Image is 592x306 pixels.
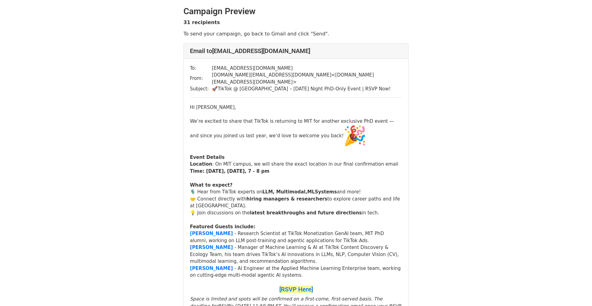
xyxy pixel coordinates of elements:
strong: latest breakthroughs and future directions [250,210,362,216]
img: 🎉 [344,125,366,147]
td: [EMAIL_ADDRESS][DOMAIN_NAME] [212,65,402,72]
div: 🤝 Connect directly with to explore career paths and life at [GEOGRAPHIC_DATA]. [190,196,402,209]
strong: What to expect? [190,182,232,188]
div: 🎙️ Hear from TikTok experts on and more! [190,188,402,196]
td: To: [190,65,212,72]
h2: Campaign Preview [183,6,409,17]
strong: Location [190,161,212,167]
strong: : [DATE], [DATE], 7 - 8 pm [203,168,269,174]
strong: LLM [262,189,273,195]
a: [RSVP Here] [279,286,313,293]
div: We’re excited to share that TikTok is returning to MIT for another exclusive PhD event — and sinc... [190,118,402,147]
h4: Email to [EMAIL_ADDRESS][DOMAIN_NAME] [190,47,402,55]
strong: hiring managers & researchers [246,196,327,202]
a: [PERSON_NAME] [190,266,233,271]
strong: ML [307,189,315,195]
a: [PERSON_NAME] [190,231,233,236]
strong: , Multimodal, [273,189,307,195]
div: - AI Engineer at the Applied Machine Learning Enterprise team, working on cutting-edge multi-moda... [190,265,402,279]
a: [PERSON_NAME] [190,245,233,250]
td: [DOMAIN_NAME][EMAIL_ADDRESS][DOMAIN_NAME] < [DOMAIN_NAME][EMAIL_ADDRESS][DOMAIN_NAME] > [212,72,402,85]
p: To send your campaign, go back to Gmail and click "Send". [183,31,409,37]
strong: Featured Guests include: [190,224,255,229]
strong: 31 recipients [183,19,220,25]
td: 🚀TikTok @ [GEOGRAPHIC_DATA] – [DATE] Night PhD-Only Event | RSVP Now! [212,85,402,93]
div: 💡 Join discussions on the in tech. [190,209,402,217]
div: - Research Scientist at TikTok Monetization GenAI team, MIT PhD alumni, working on LLM post-train... [190,230,402,244]
strong: Systems [315,189,337,195]
div: : On MIT campus, we will share the exact location in our final confirmation email [190,161,402,168]
div: Hi [PERSON_NAME], [190,104,402,111]
div: - Manager of Machine Learning & AI at TikTok Content Discovery & Ecology Team, his team drives Ti... [190,244,402,265]
strong: Event Details [190,155,224,160]
td: From: [190,72,212,85]
strong: Time [190,168,203,174]
td: Subject: [190,85,212,93]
